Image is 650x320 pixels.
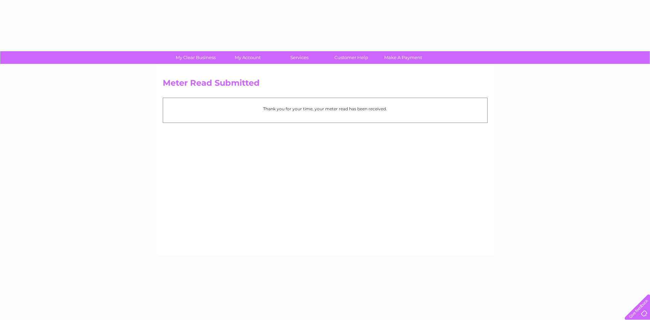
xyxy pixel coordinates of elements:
[167,106,484,112] p: Thank you for your time, your meter read has been received.
[323,51,379,64] a: Customer Help
[163,78,488,91] h2: Meter Read Submitted
[219,51,276,64] a: My Account
[375,51,431,64] a: Make A Payment
[271,51,328,64] a: Services
[168,51,224,64] a: My Clear Business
